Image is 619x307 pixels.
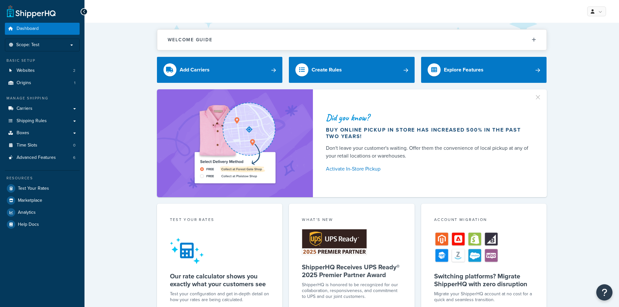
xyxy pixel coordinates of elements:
a: Carriers [5,103,80,115]
a: Dashboard [5,23,80,35]
p: ShipperHQ is honored to be recognized for our collaboration, responsiveness, and commitment to UP... [302,282,402,300]
a: Origins1 [5,77,80,89]
h2: Welcome Guide [168,37,213,42]
a: Advanced Features6 [5,152,80,164]
li: Advanced Features [5,152,80,164]
div: Explore Features [444,65,484,74]
span: Dashboard [17,26,39,32]
li: Origins [5,77,80,89]
div: Resources [5,175,80,181]
a: Add Carriers [157,57,283,83]
div: Manage Shipping [5,96,80,101]
a: Activate In-Store Pickup [326,164,531,173]
a: Time Slots0 [5,139,80,151]
div: Test your configuration and get in-depth detail on how your rates are being calculated. [170,291,270,303]
span: Origins [17,80,31,86]
span: Advanced Features [17,155,56,160]
button: Open Resource Center [596,284,613,301]
div: Don't leave your customer's waiting. Offer them the convenience of local pickup at any of your re... [326,144,531,160]
a: Create Rules [289,57,415,83]
a: Test Your Rates [5,183,80,194]
span: 1 [74,80,75,86]
span: Boxes [17,130,29,136]
span: Shipping Rules [17,118,47,124]
a: Websites2 [5,65,80,77]
span: Time Slots [17,143,37,148]
span: Carriers [17,106,32,111]
div: Add Carriers [180,65,210,74]
li: Time Slots [5,139,80,151]
h5: ShipperHQ Receives UPS Ready® 2025 Premier Partner Award [302,263,402,279]
span: Test Your Rates [18,186,49,191]
span: 0 [73,143,75,148]
a: Help Docs [5,219,80,230]
a: Marketplace [5,195,80,206]
li: Websites [5,65,80,77]
span: Help Docs [18,222,39,227]
span: 6 [73,155,75,160]
span: Analytics [18,210,36,215]
div: Buy online pickup in store has increased 500% in the past two years! [326,127,531,140]
a: Analytics [5,207,80,218]
span: 2 [73,68,75,73]
div: Test your rates [170,217,270,224]
div: Migrate your ShipperHQ account at no cost for a quick and seamless transition. [434,291,534,303]
a: Boxes [5,127,80,139]
div: What's New [302,217,402,224]
button: Welcome Guide [157,30,547,50]
div: Basic Setup [5,58,80,63]
h5: Our rate calculator shows you exactly what your customers see [170,272,270,288]
h5: Switching platforms? Migrate ShipperHQ with zero disruption [434,272,534,288]
div: Account Migration [434,217,534,224]
span: Scope: Test [16,42,39,48]
div: Did you know? [326,113,531,122]
span: Websites [17,68,35,73]
a: Shipping Rules [5,115,80,127]
img: ad-shirt-map-b0359fc47e01cab431d101c4b569394f6a03f54285957d908178d52f29eb9668.png [176,99,294,187]
a: Explore Features [421,57,547,83]
div: Create Rules [312,65,342,74]
span: Marketplace [18,198,42,203]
